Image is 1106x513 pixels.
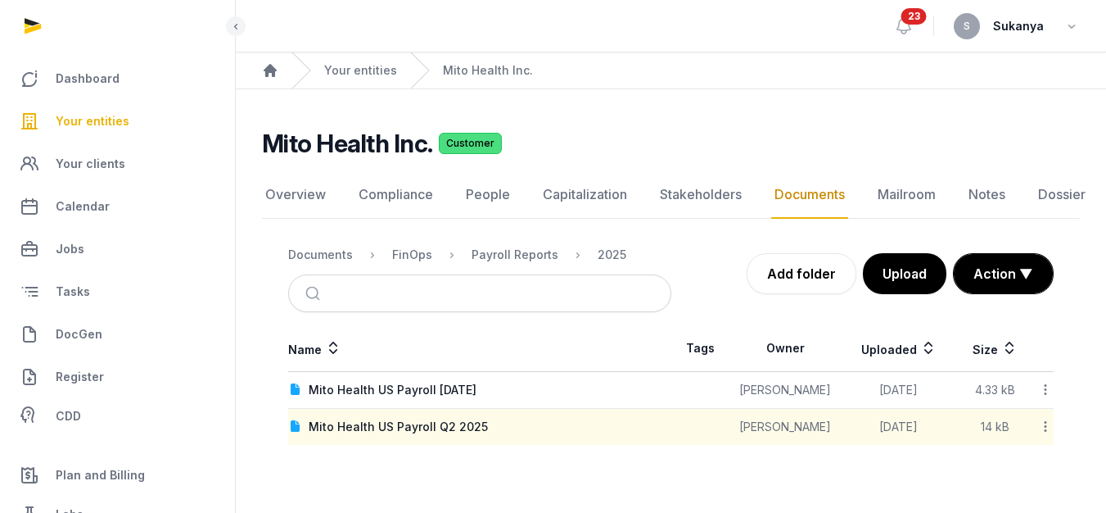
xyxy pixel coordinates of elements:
th: Name [288,325,671,372]
a: Mailroom [874,171,939,219]
span: Your clients [56,154,125,174]
td: 4.33 kB [956,372,1034,409]
a: Dashboard [13,59,222,98]
div: 2025 [598,247,626,263]
th: Tags [671,325,729,372]
a: Stakeholders [657,171,745,219]
td: [PERSON_NAME] [729,409,842,446]
a: Add folder [747,253,856,294]
td: [PERSON_NAME] [729,372,842,409]
button: Upload [863,253,946,294]
a: Your entities [324,62,397,79]
a: Plan and Billing [13,456,222,495]
button: Action ▼ [954,254,1053,293]
a: Your entities [13,102,222,141]
a: Documents [771,171,848,219]
th: Uploaded [842,325,956,372]
h2: Mito Health Inc. [262,129,432,158]
nav: Breadcrumb [236,52,1106,89]
span: Customer [439,133,502,154]
th: Owner [729,325,842,372]
a: Notes [965,171,1009,219]
a: CDD [13,400,222,433]
span: Plan and Billing [56,465,145,485]
div: Mito Health US Payroll [DATE] [309,382,476,398]
button: S [954,13,980,39]
a: Jobs [13,229,222,269]
span: Register [56,367,104,387]
a: Calendar [13,187,222,226]
span: Calendar [56,197,110,216]
a: People [463,171,513,219]
nav: Tabs [262,171,1080,219]
span: CDD [56,406,81,426]
span: Jobs [56,239,84,259]
span: Dashboard [56,69,120,89]
th: Size [956,325,1034,372]
span: Tasks [56,282,90,302]
nav: Breadcrumb [288,235,671,275]
a: Tasks [13,272,222,311]
a: Register [13,357,222,397]
div: Payroll Reports [472,247,558,263]
img: document.svg [289,420,302,434]
span: Your entities [56,111,129,131]
a: Dossier [1035,171,1089,219]
div: Documents [288,247,353,263]
a: DocGen [13,315,222,354]
span: 23 [901,8,927,25]
span: S [964,21,970,31]
span: [DATE] [879,420,918,434]
span: [DATE] [879,383,918,397]
a: Capitalization [539,171,630,219]
button: Submit [296,275,334,311]
a: Your clients [13,144,222,184]
span: DocGen [56,325,102,344]
div: FinOps [392,247,432,263]
td: 14 kB [956,409,1034,446]
span: Sukanya [993,16,1044,36]
div: Mito Health US Payroll Q2 2025 [309,419,488,435]
img: document.svg [289,384,302,397]
a: Compliance [355,171,436,219]
a: Overview [262,171,329,219]
a: Mito Health Inc. [443,62,533,79]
